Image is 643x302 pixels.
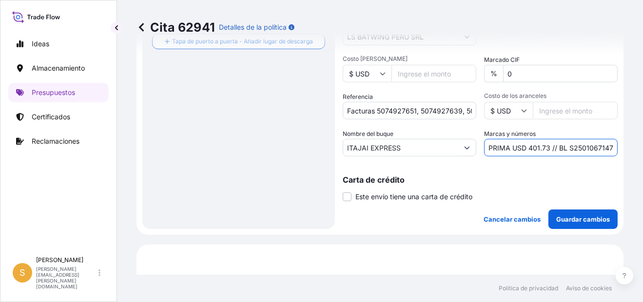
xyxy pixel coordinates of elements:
label: Marcado CIF [484,55,520,65]
button: Cancelar cambios [476,209,548,229]
p: [PERSON_NAME][EMAIL_ADDRESS][PERSON_NAME][DOMAIN_NAME] [36,266,97,289]
font: Costo [PERSON_NAME] [343,55,408,62]
p: Almacenamiento [32,63,85,73]
p: [PERSON_NAME] [36,256,97,264]
span: Este envío tiene una carta de crédito [355,192,472,202]
p: Ideas [32,39,49,49]
p: Certificados [32,112,70,122]
a: Presupuestos [8,83,109,102]
a: Política de privacidad [499,284,558,292]
button: Mostrar sugerencias [458,139,476,156]
p: Carta de crédito [343,176,618,184]
p: Reclamaciones [32,136,79,146]
label: Referencia [343,92,373,102]
p: Cancelar cambios [484,214,541,224]
a: Ideas [8,34,109,54]
input: Su referencia interna [343,102,476,119]
p: Detalles de la política [219,22,287,32]
input: Escriba para buscar el nombre del buque o la OMI [343,139,458,156]
a: Reclamaciones [8,132,109,151]
div: % [484,65,503,82]
label: Marcas y números [484,129,536,139]
font: Costo de los aranceles [484,92,546,99]
font: Cita 62941 [150,19,215,35]
button: Guardar cambios [548,209,618,229]
a: Certificados [8,107,109,127]
input: Número1, número2,... [484,139,618,156]
p: Guardar cambios [556,214,610,224]
p: Presupuestos [32,88,75,97]
input: Ingrese el monto [391,65,476,82]
a: Almacenamiento [8,58,109,78]
label: Nombre del buque [343,129,393,139]
span: S [19,268,25,278]
input: Ingrese porcentaje [503,65,618,82]
input: Ingrese el monto [533,102,618,119]
a: Aviso de cookies [566,284,612,292]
